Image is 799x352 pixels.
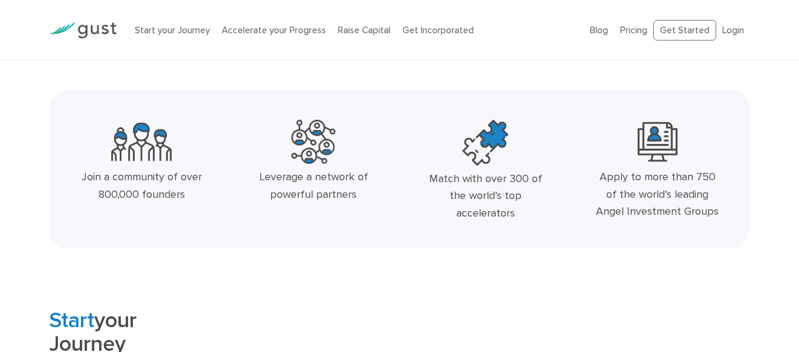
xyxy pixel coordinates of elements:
[722,25,744,36] a: Login
[403,25,474,36] a: Get Incorporated
[596,169,719,221] div: Apply to more than 750 of the world’s leading Angel Investment Groups
[222,25,326,36] a: Accelerate your Progress
[590,25,608,36] a: Blog
[638,120,678,164] img: Leading Angel Investment
[424,171,547,223] div: Match with over 300 of the world’s top accelerators
[653,20,716,41] a: Get Started
[135,25,210,36] a: Start your Journey
[252,169,375,204] div: Leverage a network of powerful partners
[620,25,647,36] a: Pricing
[80,169,204,204] div: Join a community of over 800,000 founders
[462,120,508,166] img: Top Accelerators
[111,120,172,164] img: Community Founders
[291,120,335,164] img: Powerful Partners
[49,307,94,333] span: Start
[338,25,390,36] a: Raise Capital
[49,22,117,39] img: Gust Logo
